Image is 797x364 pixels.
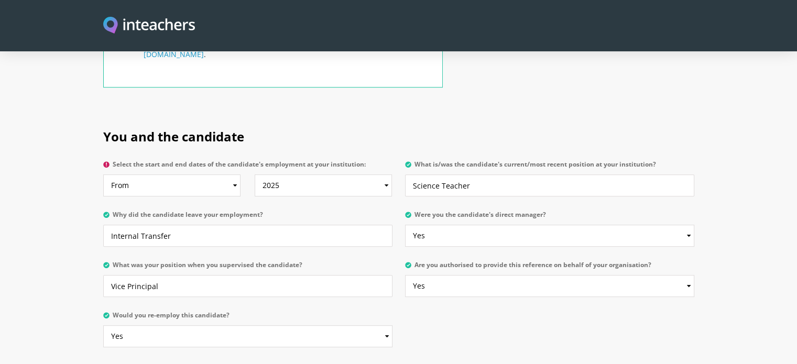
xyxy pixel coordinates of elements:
label: Select the start and end dates of the candidate's employment at your institution: [103,161,392,174]
label: What is/was the candidate's current/most recent position at your institution? [405,161,694,174]
a: Visit this site's homepage [103,17,195,35]
label: Were you the candidate's direct manager? [405,211,694,225]
label: Would you re-employ this candidate? [103,312,392,325]
label: Are you authorised to provide this reference on behalf of your organisation? [405,261,694,275]
label: Why did the candidate leave your employment? [103,211,392,225]
span: You and the candidate [103,128,244,145]
label: What was your position when you supervised the candidate? [103,261,392,275]
img: Inteachers [103,17,195,35]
